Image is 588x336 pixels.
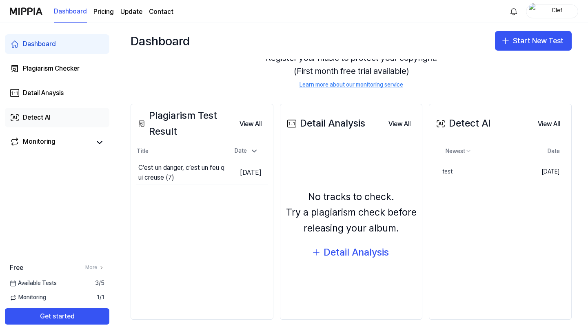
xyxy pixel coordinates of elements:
img: 알림 [509,7,519,16]
a: Detail Anaysis [5,83,109,103]
a: Update [120,7,142,17]
div: Plagiarism Test Result [136,108,233,139]
span: Free [10,263,23,273]
a: Monitoring [10,137,91,148]
div: Dashboard [23,39,56,49]
div: C’est un danger, c’est un feu qui creuse (7) [138,163,225,182]
th: Title [136,142,225,161]
div: Detail Anaysis [23,88,64,98]
button: View All [233,116,268,132]
div: No tracks to check. Try a plagiarism check before releasing your album. [285,189,417,236]
span: Monitoring [10,294,46,302]
div: Monitoring [23,137,55,148]
a: More [85,264,104,271]
div: Clef [541,7,573,16]
div: Dashboard [131,31,190,51]
button: Get started [5,308,109,325]
span: 3 / 5 [95,279,104,287]
div: Detail Analysis [324,245,389,260]
button: View All [531,116,566,132]
button: Detail Analysis [306,243,397,262]
a: Pricing [93,7,114,17]
div: Detail Analysis [285,116,365,131]
button: profileClef [526,4,578,18]
div: Plagiarism Checker [23,64,80,73]
div: test [434,168,453,176]
a: Learn more about our monitoring service [300,81,403,89]
div: Detect AI [434,116,490,131]
span: Available Tests [10,279,57,287]
div: Date [231,145,262,158]
a: View All [531,115,566,132]
a: Dashboard [54,0,87,23]
a: Detect AI [5,108,109,127]
div: Detect AI [23,113,51,122]
a: Contact [149,7,173,17]
a: View All [382,115,417,132]
span: 1 / 1 [97,294,104,302]
td: [DATE] [519,161,566,182]
button: View All [382,116,417,132]
button: Start New Test [495,31,572,51]
div: There are no songs registered for monitoring. Register your music to protect your copyright. (Fir... [131,29,572,99]
a: Dashboard [5,34,109,54]
a: Plagiarism Checker [5,59,109,78]
img: profile [529,3,539,20]
a: test [434,161,519,182]
td: [DATE] [225,161,268,185]
th: Date [519,142,566,161]
a: View All [233,115,268,132]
